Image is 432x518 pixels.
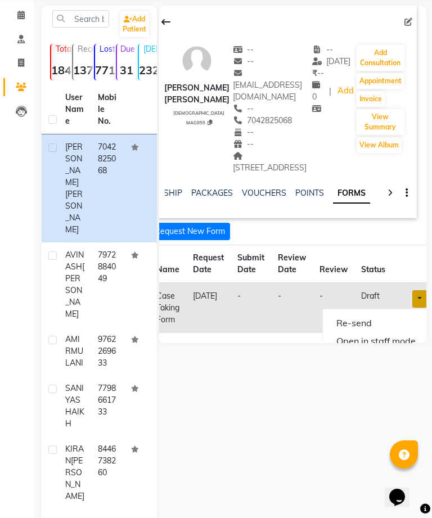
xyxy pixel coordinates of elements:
td: [DATE] [186,283,231,333]
th: Review Date [271,245,313,283]
td: 9762269633 [91,327,124,376]
td: - [271,283,313,333]
td: - [313,283,354,333]
a: Add [336,83,355,99]
p: Total [56,44,70,54]
span: [DEMOGRAPHIC_DATA] [173,110,224,116]
strong: 31 [117,63,136,77]
span: -- [233,127,254,137]
button: Request New Form [150,223,230,240]
span: -- [233,103,254,114]
input: Search by Name/Mobile/Email/Code [52,10,109,28]
th: Request Date [186,245,231,283]
th: Mobile No. [91,85,124,134]
span: [PERSON_NAME] [65,142,83,187]
a: POINTS [295,188,324,198]
span: [EMAIL_ADDRESS][DOMAIN_NAME] [233,68,302,102]
a: Re-send [323,314,429,332]
button: Add Consultation [357,45,404,71]
p: Due [119,44,136,54]
span: -- [312,68,324,78]
th: Name [150,245,186,283]
span: [PERSON_NAME] [65,456,84,501]
div: [PERSON_NAME] [PERSON_NAME] [161,82,233,106]
p: [DEMOGRAPHIC_DATA] [143,44,157,54]
span: SANIYA [65,383,84,405]
span: AVINASH [65,250,84,272]
span: MULANI [65,346,83,368]
p: Recent [78,44,92,54]
th: Review [313,245,354,283]
span: | [329,85,331,97]
div: MAG955 [165,118,233,126]
td: - [231,283,271,333]
td: 7798661733 [91,376,124,436]
a: VOUCHERS [242,188,286,198]
th: Submit Date [231,245,271,283]
td: 7042825068 [91,134,124,242]
img: avatar [180,44,214,78]
strong: 18438 [51,63,70,77]
span: 0 [312,80,325,102]
strong: 2327 [139,63,157,77]
span: -- [233,44,254,55]
a: Add Patient [120,11,149,37]
iframe: chat widget [385,473,421,507]
span: -- [233,139,254,149]
span: -- [233,56,254,66]
p: Lost [100,44,114,54]
a: PACKAGES [191,188,233,198]
span: 7042825068 [233,115,292,125]
span: SHAIKH [65,395,84,429]
span: AMIR [65,334,80,356]
a: Open in staff mode [323,332,429,350]
th: User Name [58,85,91,134]
td: Case Taking Form [150,283,186,333]
th: Status [354,245,392,283]
span: -- [312,44,334,55]
div: Back to Client [154,11,178,33]
button: View Album [357,137,402,153]
td: 7972884049 [91,242,124,327]
span: [STREET_ADDRESS] [233,151,307,173]
a: FORMS [333,183,370,204]
td: draft [354,283,392,333]
span: KIRAN [65,444,84,466]
span: ₹ [312,68,317,78]
span: [DATE] [312,56,351,66]
span: [PERSON_NAME] [65,262,84,319]
strong: 771 [95,63,114,77]
td: 8446738260 [91,436,124,509]
span: [PERSON_NAME] [65,189,83,235]
strong: 1374 [73,63,92,77]
button: Invoice [357,91,385,107]
button: View Summary [357,109,404,135]
button: Appointment [357,73,404,89]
